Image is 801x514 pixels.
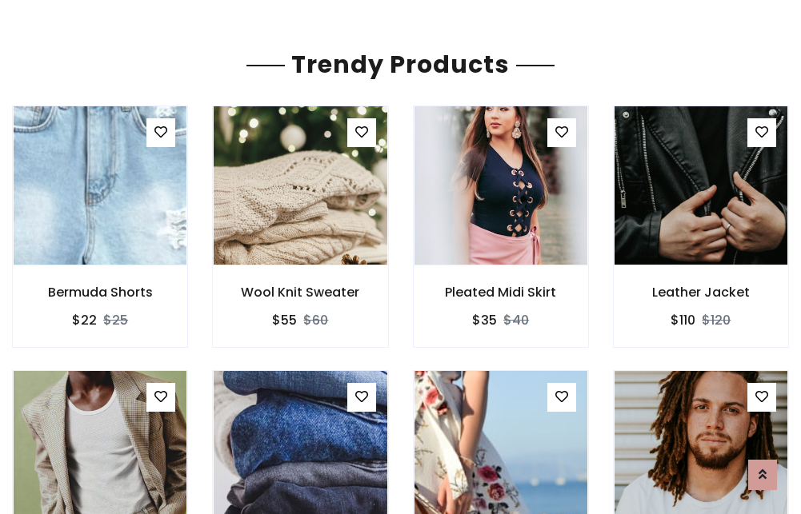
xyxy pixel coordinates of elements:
[503,311,529,329] del: $40
[213,285,387,300] h6: Wool Knit Sweater
[272,313,297,328] h6: $55
[671,313,695,328] h6: $110
[472,313,497,328] h6: $35
[285,47,516,82] span: Trendy Products
[13,285,187,300] h6: Bermuda Shorts
[414,285,588,300] h6: Pleated Midi Skirt
[72,313,97,328] h6: $22
[103,311,128,329] del: $25
[702,311,731,329] del: $120
[303,311,328,329] del: $60
[614,285,788,300] h6: Leather Jacket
